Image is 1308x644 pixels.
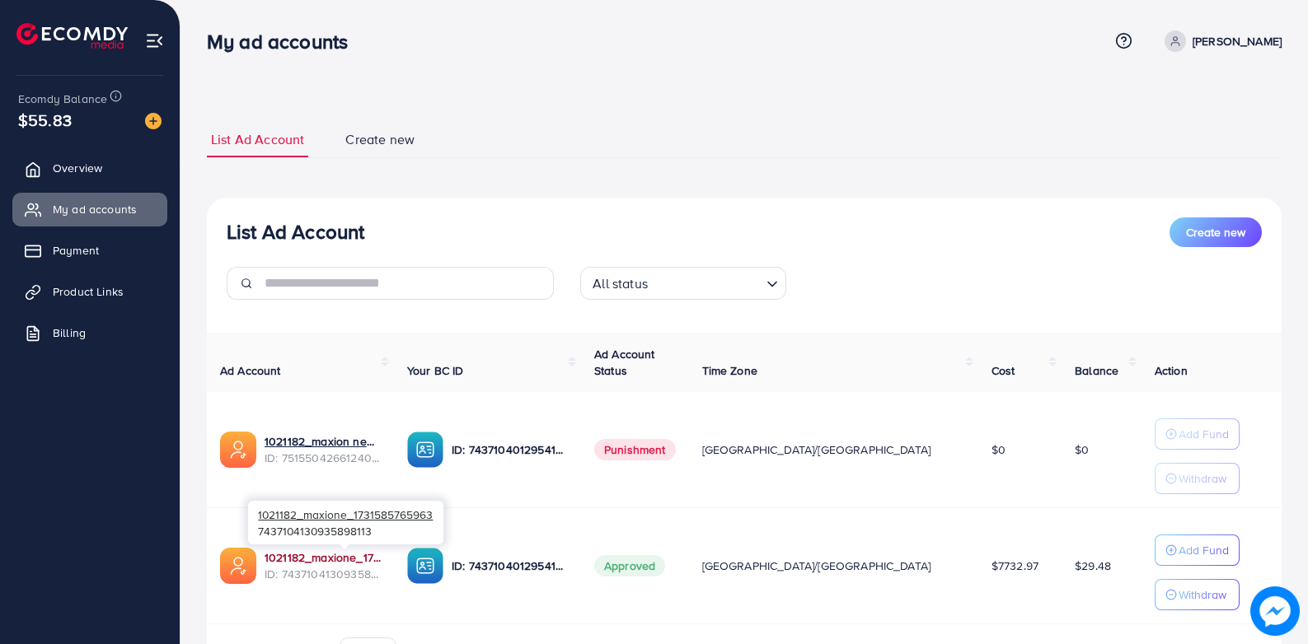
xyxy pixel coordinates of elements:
span: Create new [1186,224,1245,240]
input: Search for option [653,268,760,296]
div: 7437104130935898113 [248,501,443,544]
span: Approved [594,555,665,576]
span: $7732.97 [992,558,1038,574]
span: Create new [345,130,415,149]
span: Product Links [53,283,124,300]
span: All status [589,272,651,296]
p: Withdraw [1179,469,1226,488]
span: 1021182_maxione_1731585765963 [258,506,433,522]
img: ic-ba-acc.ded83a64.svg [407,432,443,468]
img: image [145,113,162,129]
span: Ad Account [220,362,281,379]
img: ic-ads-acc.e4c84228.svg [220,432,256,468]
span: Punishment [594,439,676,460]
img: ic-ads-acc.e4c84228.svg [220,548,256,584]
button: Add Fund [1155,534,1240,566]
span: $29.48 [1075,558,1111,574]
a: 1021182_maxione_1731585765963 [265,549,381,566]
a: 1021182_maxion new 2nd_1749839824416 [265,433,381,450]
span: Action [1155,362,1188,379]
span: $0 [1075,441,1089,458]
a: [PERSON_NAME] [1158,30,1282,52]
p: [PERSON_NAME] [1193,31,1282,51]
span: Cost [992,362,1015,379]
span: Overview [53,160,102,176]
h3: My ad accounts [207,30,361,54]
span: Payment [53,242,99,259]
p: Add Fund [1179,424,1229,444]
img: ic-ba-acc.ded83a64.svg [407,548,443,584]
div: Search for option [580,267,786,300]
button: Withdraw [1155,463,1240,494]
span: ID: 7515504266124050440 [265,450,381,466]
p: Add Fund [1179,540,1229,560]
span: $0 [992,441,1006,458]
span: Your BC ID [407,362,464,379]
img: menu [145,31,164,50]
a: My ad accounts [12,193,167,226]
span: [GEOGRAPHIC_DATA]/[GEOGRAPHIC_DATA] [702,558,931,574]
span: Ecomdy Balance [18,91,107,107]
p: Withdraw [1179,585,1226,604]
p: ID: 7437104012954140673 [452,556,568,576]
div: <span class='underline'>1021182_maxion new 2nd_1749839824416</span></br>7515504266124050440 [265,433,381,467]
p: ID: 7437104012954140673 [452,440,568,460]
span: List Ad Account [211,130,304,149]
a: Product Links [12,275,167,308]
button: Add Fund [1155,418,1240,450]
h3: List Ad Account [227,220,364,244]
a: Overview [12,152,167,184]
a: Billing [12,316,167,349]
button: Create new [1170,217,1262,247]
span: Balance [1075,362,1118,379]
span: My ad accounts [53,201,137,217]
button: Withdraw [1155,579,1240,610]
img: image [1250,586,1300,636]
span: Ad Account Status [594,346,655,379]
span: ID: 7437104130935898113 [265,566,381,582]
span: [GEOGRAPHIC_DATA]/[GEOGRAPHIC_DATA] [702,441,931,458]
span: Time Zone [702,362,757,379]
span: $55.83 [16,101,73,139]
a: Payment [12,234,167,267]
img: logo [16,23,128,49]
span: Billing [53,324,86,341]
